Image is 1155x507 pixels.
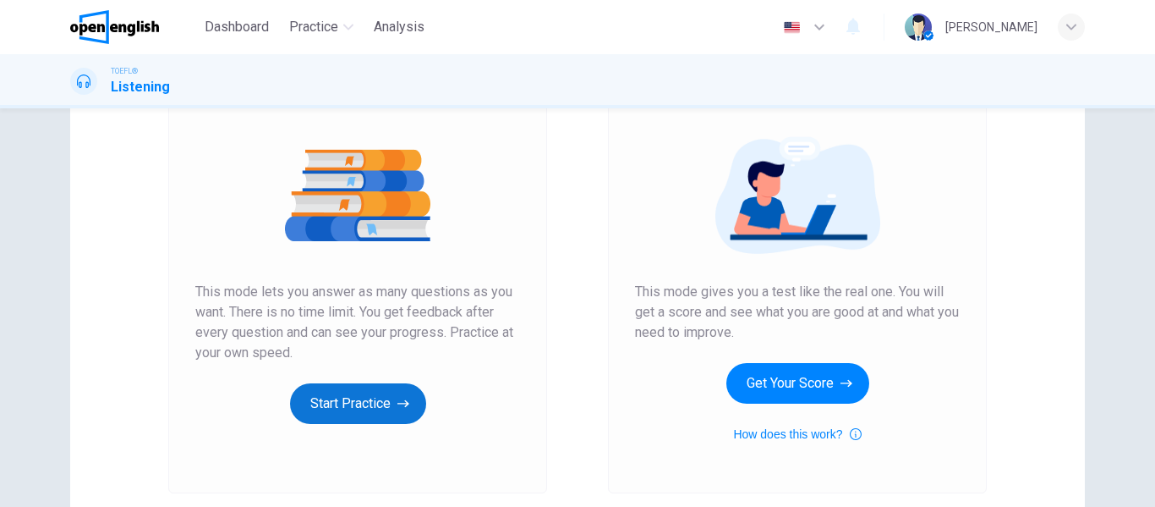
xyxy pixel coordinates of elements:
[635,282,960,343] span: This mode gives you a test like the real one. You will get a score and see what you are good at a...
[70,10,198,44] a: OpenEnglish logo
[111,77,170,97] h1: Listening
[733,424,861,444] button: How does this work?
[374,17,424,37] span: Analysis
[198,12,276,42] button: Dashboard
[945,17,1037,37] div: [PERSON_NAME]
[905,14,932,41] img: Profile picture
[282,12,360,42] button: Practice
[111,65,138,77] span: TOEFL®
[205,17,269,37] span: Dashboard
[289,17,338,37] span: Practice
[367,12,431,42] button: Analysis
[781,21,802,34] img: en
[70,10,159,44] img: OpenEnglish logo
[290,383,426,424] button: Start Practice
[195,282,520,363] span: This mode lets you answer as many questions as you want. There is no time limit. You get feedback...
[726,363,869,404] button: Get Your Score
